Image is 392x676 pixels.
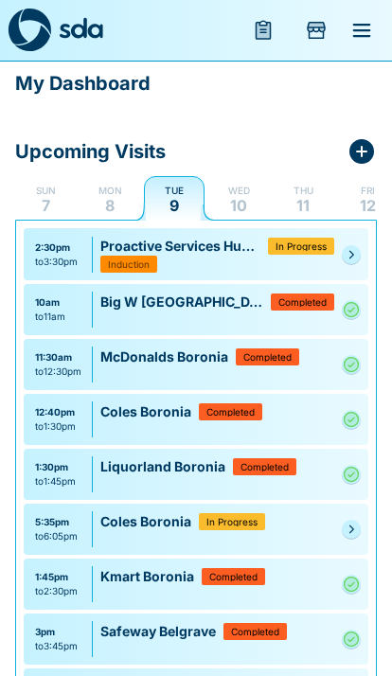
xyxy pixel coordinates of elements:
span: In Progress [206,517,258,526]
div: 2:30pm [35,240,78,255]
div: 12:40pm [35,405,76,419]
p: 7 [42,198,50,213]
div: 11:30am [35,350,81,365]
svg: Complete [342,353,361,376]
p: 10 [230,198,247,213]
button: Add Store Visit [294,8,339,53]
div: to 3:45pm [35,639,78,653]
a: Complete [342,630,361,649]
button: menu [241,8,286,53]
p: Wed [228,183,250,198]
span: Completed [209,572,258,581]
p: Kmart Boronia [100,566,202,586]
svg: Complete [342,298,361,321]
a: Complete [342,410,361,429]
p: Thu [294,183,313,198]
span: Completed [206,407,255,417]
a: Complete [342,355,361,374]
svg: Complete [342,628,361,650]
button: Add Store Visit [347,136,377,167]
img: sda-logo-dark.svg [8,9,51,52]
p: Fri [361,183,375,198]
p: Upcoming Visits [15,137,166,166]
p: 12 [360,198,376,213]
span: Induction [108,259,150,269]
div: 1:30pm [35,460,76,474]
div: to 1:45pm [35,474,76,489]
button: menu [339,8,384,53]
span: Completed [243,352,292,362]
div: to 6:05pm [35,529,78,543]
p: Coles Boronia [100,401,199,421]
svg: Pending [346,249,357,260]
p: 11 [296,198,310,213]
div: 10am [35,295,65,310]
span: Completed [241,462,289,471]
p: Mon [98,183,122,198]
div: 5:35pm [35,515,78,529]
p: Coles Boronia [100,511,199,531]
p: Big W [GEOGRAPHIC_DATA] ([GEOGRAPHIC_DATA]) [100,292,271,311]
p: Safeway Belgrave [100,621,223,641]
img: sda-logotype.svg [59,17,103,39]
svg: Complete [342,573,361,596]
svg: Pending [346,524,357,535]
div: to 2:30pm [35,584,78,598]
svg: Complete [342,408,361,431]
span: Completed [278,297,327,307]
a: Pending [342,245,361,264]
div: to 3:30pm [35,255,78,269]
div: to 1:30pm [35,419,76,434]
span: Completed [231,627,279,636]
p: My Dashboard [15,68,151,98]
p: Liquorland Boronia [100,456,233,476]
a: Complete [342,575,361,594]
p: 8 [105,198,115,213]
div: to 11am [35,310,65,324]
svg: Complete [342,463,361,486]
div: to 12:30pm [35,365,81,379]
p: Proactive Services Hub 109 (Belgrave, Emerald, Monbulk) [100,236,268,256]
p: McDonalds Boronia [100,347,236,366]
p: Sun [36,183,56,198]
a: Complete [342,300,361,319]
a: Complete [342,465,361,484]
div: 1:45pm [35,570,78,584]
div: 3pm [35,625,78,639]
span: In Progress [276,241,327,251]
a: Pending [342,520,361,539]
